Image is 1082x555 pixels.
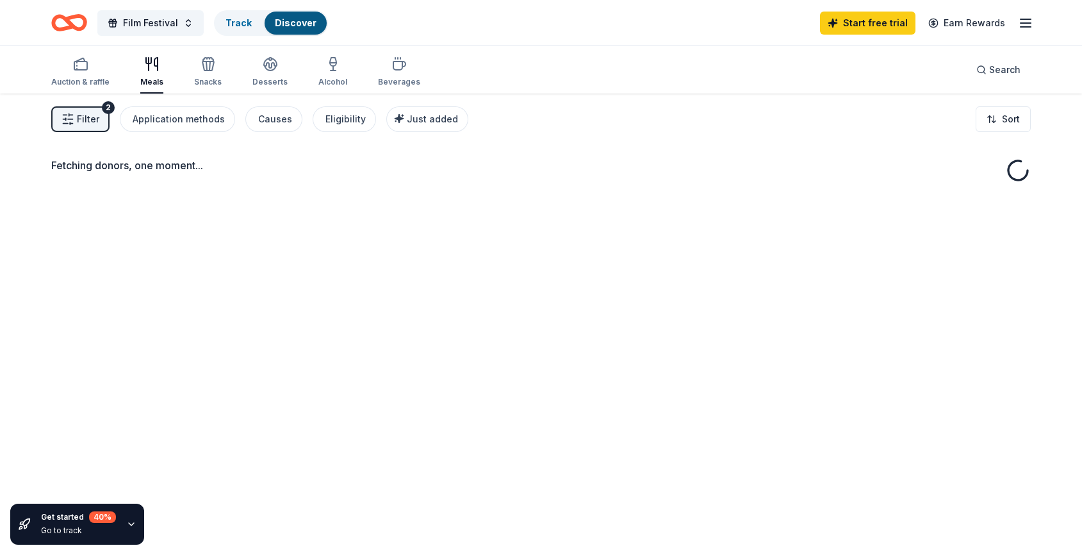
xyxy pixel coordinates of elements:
[275,17,316,28] a: Discover
[123,15,178,31] span: Film Festival
[318,77,347,87] div: Alcohol
[318,51,347,94] button: Alcohol
[51,8,87,38] a: Home
[225,17,252,28] a: Track
[245,106,302,132] button: Causes
[77,112,99,127] span: Filter
[120,106,235,132] button: Application methods
[102,101,115,114] div: 2
[89,511,116,523] div: 40 %
[51,77,110,87] div: Auction & raffle
[378,77,420,87] div: Beverages
[194,51,222,94] button: Snacks
[194,77,222,87] div: Snacks
[140,77,163,87] div: Meals
[386,106,468,132] button: Just added
[214,10,328,36] button: TrackDiscover
[407,113,458,124] span: Just added
[325,112,366,127] div: Eligibility
[252,51,288,94] button: Desserts
[41,511,116,523] div: Get started
[921,12,1013,35] a: Earn Rewards
[258,112,292,127] div: Causes
[51,51,110,94] button: Auction & raffle
[820,12,915,35] a: Start free trial
[140,51,163,94] button: Meals
[378,51,420,94] button: Beverages
[989,62,1021,78] span: Search
[133,112,225,127] div: Application methods
[313,106,376,132] button: Eligibility
[976,106,1031,132] button: Sort
[966,57,1031,83] button: Search
[51,106,110,132] button: Filter2
[97,10,204,36] button: Film Festival
[41,526,116,536] div: Go to track
[252,77,288,87] div: Desserts
[51,158,1031,173] div: Fetching donors, one moment...
[1002,112,1020,127] span: Sort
